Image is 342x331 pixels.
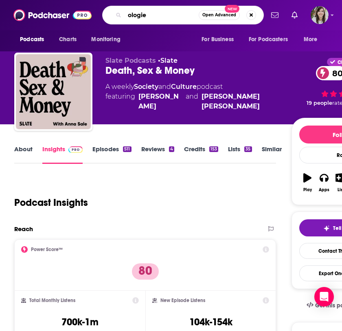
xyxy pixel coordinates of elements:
span: featuring [105,92,291,111]
h2: Reach [14,225,33,233]
a: Anna Sale [138,92,182,111]
span: More [304,34,318,45]
a: Show notifications dropdown [288,8,301,22]
div: 35 [244,146,252,152]
h1: Podcast Insights [14,196,88,209]
p: 80 [132,263,159,280]
div: 4 [169,146,174,152]
button: Show profile menu [311,6,329,24]
button: open menu [196,32,244,47]
input: Search podcasts, credits, & more... [125,9,199,22]
div: A weekly podcast [105,82,291,111]
a: Similar [262,145,282,164]
button: open menu [243,32,300,47]
h3: 700k-1m [61,316,99,328]
span: and [158,83,171,90]
button: Open AdvancedNew [199,10,240,20]
div: Apps [319,188,329,192]
a: Charts [54,32,81,47]
a: About [14,145,33,164]
button: open menu [14,32,55,47]
button: Apps [316,168,332,197]
div: [PERSON_NAME] [PERSON_NAME] [202,92,291,111]
img: tell me why sparkle [323,225,330,232]
a: InsightsPodchaser Pro [42,145,83,164]
a: Lists35 [228,145,252,164]
img: Death, Sex & Money [16,54,91,129]
a: Culture [171,83,197,90]
span: Podcasts [20,34,44,45]
img: Podchaser - Follow, Share and Rate Podcasts [13,7,92,23]
img: Podchaser Pro [68,146,83,153]
a: Slate [160,57,178,64]
button: open menu [85,32,131,47]
button: Play [299,168,316,197]
span: Open Advanced [202,13,236,17]
span: Monitoring [91,34,120,45]
h3: 104k-154k [189,316,232,328]
img: User Profile [311,6,329,24]
span: and [186,92,198,111]
h2: New Episode Listens [160,298,205,303]
span: For Podcasters [249,34,288,45]
span: New [225,5,239,13]
div: Play [303,188,312,192]
a: Society [134,83,158,90]
h2: Total Monthly Listens [29,298,75,303]
a: Reviews4 [141,145,174,164]
a: Show notifications dropdown [268,8,282,22]
span: For Business [202,34,234,45]
button: open menu [298,32,328,47]
span: Slate Podcasts [105,57,156,64]
a: Episodes511 [92,145,131,164]
div: 153 [209,146,218,152]
h2: Power Score™ [31,247,63,252]
div: Open Intercom Messenger [314,287,334,307]
a: Credits153 [184,145,218,164]
div: Search podcasts, credits, & more... [102,6,264,24]
span: 19 people [307,100,332,106]
div: 511 [123,146,131,152]
span: Charts [59,34,77,45]
span: • [158,57,178,64]
span: Logged in as devinandrade [311,6,329,24]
